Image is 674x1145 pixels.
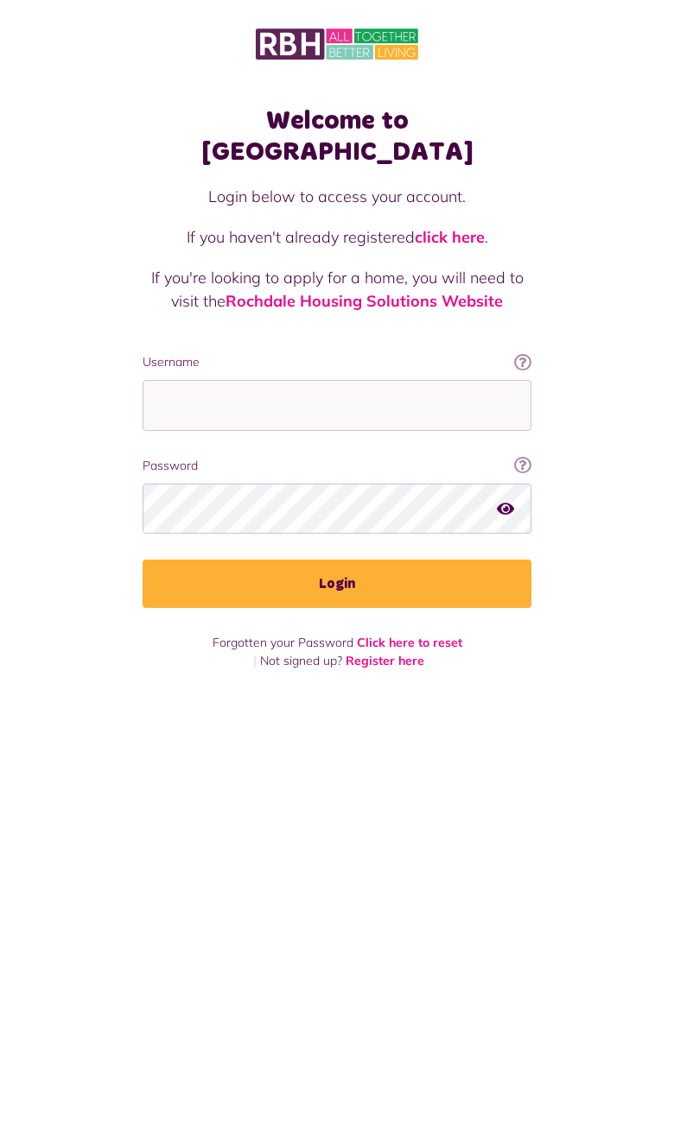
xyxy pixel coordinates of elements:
[415,227,485,247] a: click here
[256,26,418,62] img: MyRBH
[143,457,531,475] label: Password
[143,185,531,208] p: Login below to access your account.
[143,560,531,608] button: Login
[143,225,531,249] p: If you haven't already registered .
[346,653,424,668] a: Register here
[357,635,462,650] a: Click here to reset
[143,266,531,313] p: If you're looking to apply for a home, you will need to visit the
[143,105,531,168] h1: Welcome to [GEOGRAPHIC_DATA]
[213,635,353,650] span: Forgotten your Password
[260,653,342,668] span: Not signed up?
[226,291,503,311] a: Rochdale Housing Solutions Website
[143,353,531,371] label: Username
